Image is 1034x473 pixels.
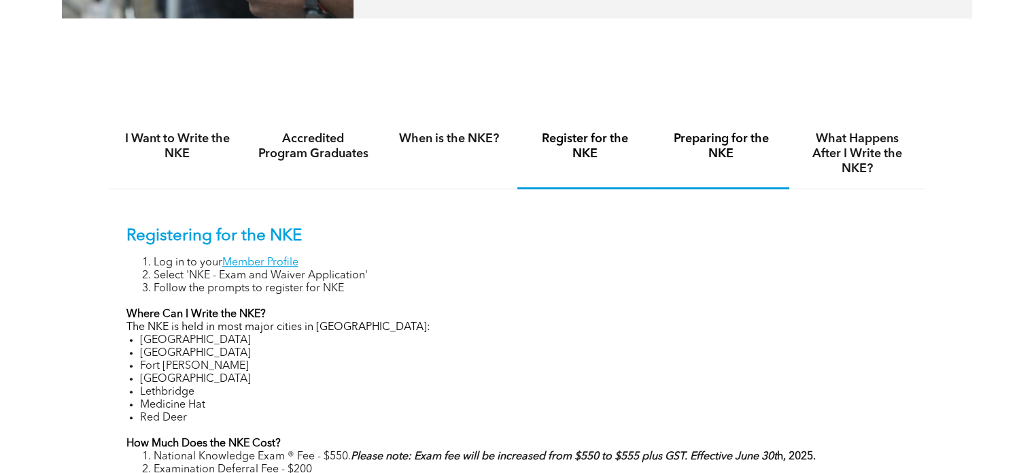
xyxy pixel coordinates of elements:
li: Log in to your [154,257,908,270]
h4: Preparing for the NKE [666,131,777,161]
p: The NKE is held in most major cities in [GEOGRAPHIC_DATA]: [126,321,908,334]
strong: Where Can I Write the NKE? [126,309,266,320]
li: Lethbridge [140,386,908,399]
h4: When is the NKE? [394,131,505,146]
h4: Register for the NKE [530,131,641,161]
li: [GEOGRAPHIC_DATA] [140,373,908,386]
p: Registering for the NKE [126,227,908,246]
strong: h, 2025. [351,451,816,462]
li: Select 'NKE - Exam and Waiver Application' [154,270,908,282]
strong: How Much Does the NKE Cost? [126,438,281,449]
li: Medicine Hat [140,399,908,412]
li: Fort [PERSON_NAME] [140,360,908,373]
li: Red Deer [140,412,908,425]
li: National Knowledge Exam ® Fee - $550. [154,451,908,463]
li: [GEOGRAPHIC_DATA] [140,334,908,347]
em: Please note: Exam fee will be increased from $550 to $555 plus GST. Effective June 30t [351,451,777,462]
h4: What Happens After I Write the NKE? [802,131,913,176]
h4: Accredited Program Graduates [258,131,369,161]
h4: I Want to Write the NKE [122,131,233,161]
li: [GEOGRAPHIC_DATA] [140,347,908,360]
a: Member Profile [222,257,298,268]
li: Follow the prompts to register for NKE [154,282,908,295]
